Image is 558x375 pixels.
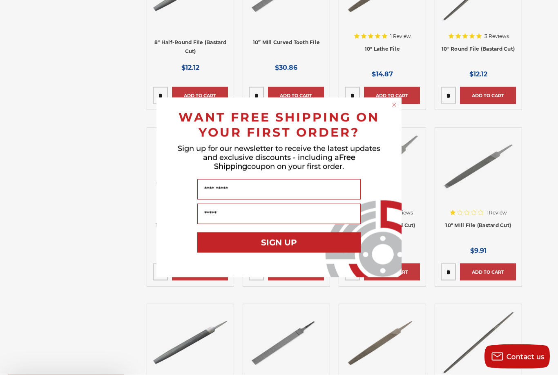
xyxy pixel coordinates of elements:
button: Close dialog [390,101,398,109]
span: Sign up for our newsletter to receive the latest updates and exclusive discounts - including a co... [178,144,380,171]
button: SIGN UP [197,232,361,253]
span: WANT FREE SHIPPING ON YOUR FIRST ORDER? [179,110,379,140]
button: Contact us [484,344,550,369]
span: Free Shipping [214,153,355,171]
span: Contact us [507,353,545,361]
